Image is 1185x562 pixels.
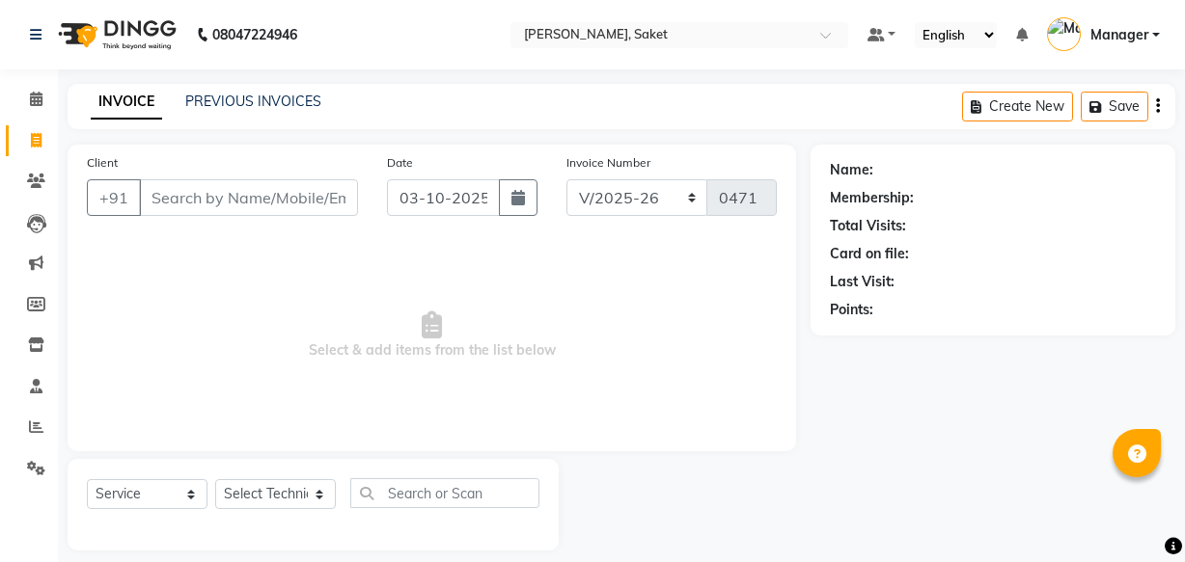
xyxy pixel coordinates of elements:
input: Search by Name/Mobile/Email/Code [139,179,358,216]
img: logo [49,8,181,62]
input: Search or Scan [350,478,539,508]
div: Points: [830,300,873,320]
iframe: chat widget [1104,485,1166,543]
label: Client [87,154,118,172]
span: Manager [1090,25,1148,45]
button: +91 [87,179,141,216]
div: Last Visit: [830,272,895,292]
label: Date [387,154,413,172]
div: Membership: [830,188,914,208]
button: Save [1081,92,1148,121]
div: Name: [830,160,873,180]
label: Invoice Number [566,154,650,172]
b: 08047224946 [212,8,297,62]
div: Total Visits: [830,216,906,236]
button: Create New [962,92,1073,121]
a: INVOICE [91,85,162,120]
img: Manager [1047,17,1081,51]
a: PREVIOUS INVOICES [185,93,321,110]
div: Card on file: [830,244,909,264]
span: Select & add items from the list below [87,239,777,432]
